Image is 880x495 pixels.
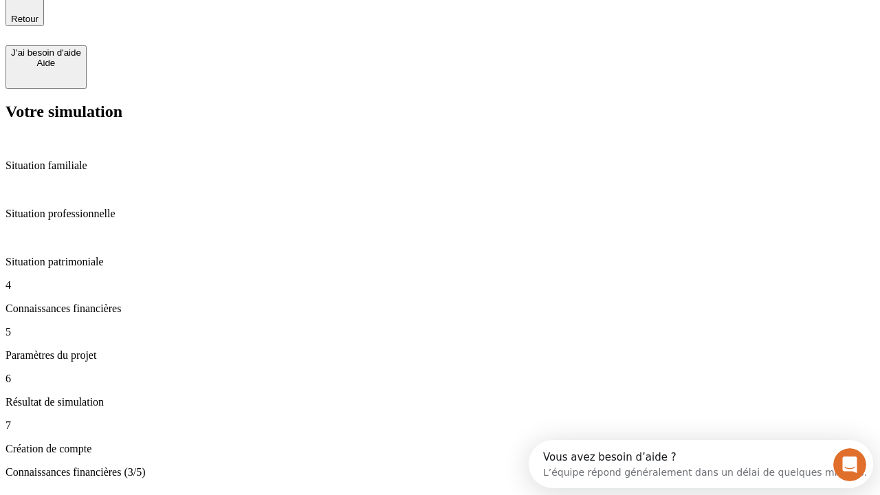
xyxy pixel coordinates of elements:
p: 4 [5,279,874,291]
p: 5 [5,326,874,338]
button: J’ai besoin d'aideAide [5,45,87,89]
p: Connaissances financières [5,302,874,315]
p: Création de compte [5,443,874,455]
p: 7 [5,419,874,432]
p: Situation professionnelle [5,208,874,220]
iframe: Intercom live chat discovery launcher [529,440,873,488]
p: 6 [5,373,874,385]
div: Ouvrir le Messenger Intercom [5,5,379,43]
p: Paramètres du projet [5,349,874,362]
div: L’équipe répond généralement dans un délai de quelques minutes. [14,23,338,37]
span: Retour [11,14,38,24]
p: Situation familiale [5,159,874,172]
p: Connaissances financières (3/5) [5,466,874,478]
h2: Votre simulation [5,102,874,121]
iframe: Intercom live chat [833,448,866,481]
div: Vous avez besoin d’aide ? [14,12,338,23]
div: Aide [11,58,81,68]
p: Résultat de simulation [5,396,874,408]
p: Situation patrimoniale [5,256,874,268]
div: J’ai besoin d'aide [11,47,81,58]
